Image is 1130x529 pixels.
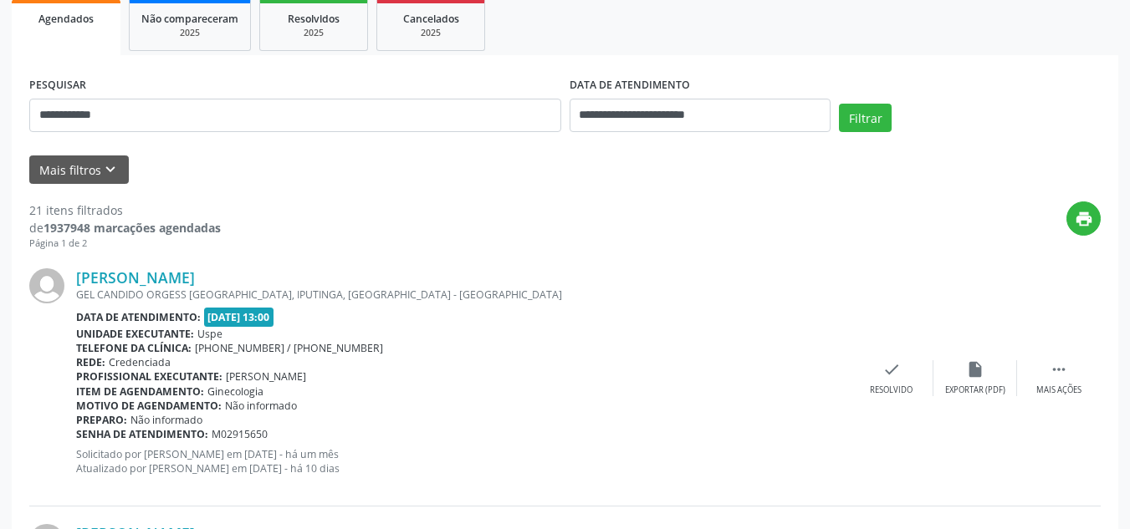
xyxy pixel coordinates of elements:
[76,369,222,384] b: Profissional executante:
[204,308,274,327] span: [DATE] 13:00
[570,73,690,99] label: DATA DE ATENDIMENTO
[195,341,383,355] span: [PHONE_NUMBER] / [PHONE_NUMBER]
[76,413,127,427] b: Preparo:
[29,155,129,185] button: Mais filtroskeyboard_arrow_down
[197,327,222,341] span: Uspe
[141,27,238,39] div: 2025
[76,268,195,287] a: [PERSON_NAME]
[130,413,202,427] span: Não informado
[101,160,120,179] i: keyboard_arrow_down
[389,27,473,39] div: 2025
[76,427,208,441] b: Senha de atendimento:
[29,73,86,99] label: PESQUISAR
[870,384,913,396] div: Resolvido
[272,27,355,39] div: 2025
[882,360,901,379] i: check
[43,220,221,236] strong: 1937948 marcações agendadas
[76,447,850,476] p: Solicitado por [PERSON_NAME] em [DATE] - há um mês Atualizado por [PERSON_NAME] em [DATE] - há 10...
[212,427,268,441] span: M02915650
[29,201,221,219] div: 21 itens filtrados
[76,287,850,302] div: GEL CANDIDO ORGESS [GEOGRAPHIC_DATA], IPUTINGA, [GEOGRAPHIC_DATA] - [GEOGRAPHIC_DATA]
[1036,384,1081,396] div: Mais ações
[29,237,221,251] div: Página 1 de 2
[1050,360,1068,379] i: 
[945,384,1005,396] div: Exportar (PDF)
[226,369,306,384] span: [PERSON_NAME]
[403,12,459,26] span: Cancelados
[141,12,238,26] span: Não compareceram
[1075,210,1093,228] i: print
[76,355,105,369] b: Rede:
[38,12,94,26] span: Agendados
[29,268,64,303] img: img
[29,219,221,237] div: de
[839,104,892,132] button: Filtrar
[76,384,204,399] b: Item de agendamento:
[288,12,340,26] span: Resolvidos
[76,327,194,341] b: Unidade executante:
[76,399,222,413] b: Motivo de agendamento:
[207,384,263,399] span: Ginecologia
[76,341,192,355] b: Telefone da clínica:
[966,360,984,379] i: insert_drive_file
[76,310,201,324] b: Data de atendimento:
[225,399,297,413] span: Não informado
[1066,201,1101,236] button: print
[109,355,171,369] span: Credenciada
